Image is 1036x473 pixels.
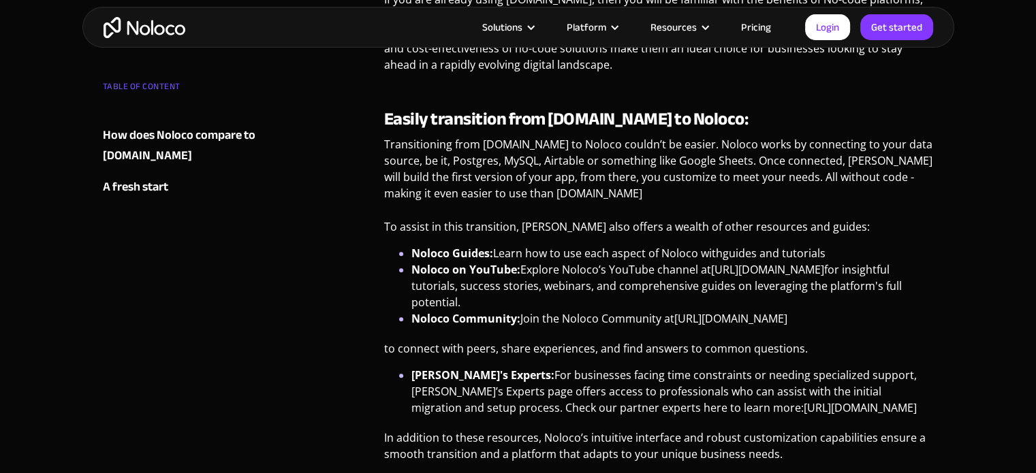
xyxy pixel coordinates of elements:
div: Platform [567,18,606,36]
strong: Noloco on YouTube: [411,262,520,277]
div: TABLE OF CONTENT [103,76,268,103]
a: [URL][DOMAIN_NAME] [804,400,917,415]
strong: Easily transition from [DOMAIN_NAME] to Noloco: [384,102,749,135]
div: Solutions [465,18,550,36]
a: Pricing [724,18,788,36]
div: Resources [650,18,697,36]
a: [URL][DOMAIN_NAME] [674,311,787,326]
p: To assist in this transition, [PERSON_NAME] also offers a wealth of other resources and guides: [384,218,934,245]
a: A fresh start [103,177,268,197]
a: guides and tutorials [723,246,826,261]
li: Join the Noloco Community at [411,310,934,327]
p: Transitioning from [DOMAIN_NAME] to Noloco couldn’t be easier. Noloco works by connecting to your... [384,136,934,212]
div: Solutions [482,18,522,36]
li: For businesses facing time constraints or needing specialized support, [PERSON_NAME]’s Experts pa... [411,367,934,416]
div: A fresh start [103,177,168,197]
strong: Noloco Guides: [411,246,493,261]
p: In addition to these resources, Noloco’s intuitive interface and robust customization capabilitie... [384,429,934,472]
strong: [PERSON_NAME]'s Experts: [411,368,554,382]
a: home [104,17,185,38]
div: Resources [633,18,724,36]
li: Explore Noloco’s YouTube channel at for insightful tutorials, success stories, webinars, and comp... [411,261,934,310]
a: [URL][DOMAIN_NAME] [711,262,824,277]
strong: Noloco Community: [411,311,520,326]
a: Login [805,14,850,40]
a: How does Noloco compare to [DOMAIN_NAME] [103,125,268,166]
div: Platform [550,18,633,36]
li: Learn how to use each aspect of Noloco with [411,245,934,261]
p: to connect with peers, share experiences, and find answers to common questions. [384,340,934,367]
a: Get started [860,14,933,40]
